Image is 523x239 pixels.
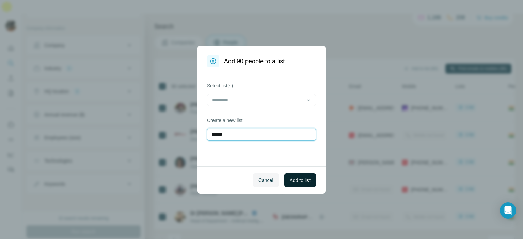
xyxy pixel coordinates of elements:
[224,56,285,66] h1: Add 90 people to a list
[500,202,516,219] div: Open Intercom Messenger
[207,117,316,124] label: Create a new list
[207,82,316,89] label: Select list(s)
[253,173,279,187] button: Cancel
[258,177,273,184] span: Cancel
[290,177,311,184] span: Add to list
[284,173,316,187] button: Add to list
